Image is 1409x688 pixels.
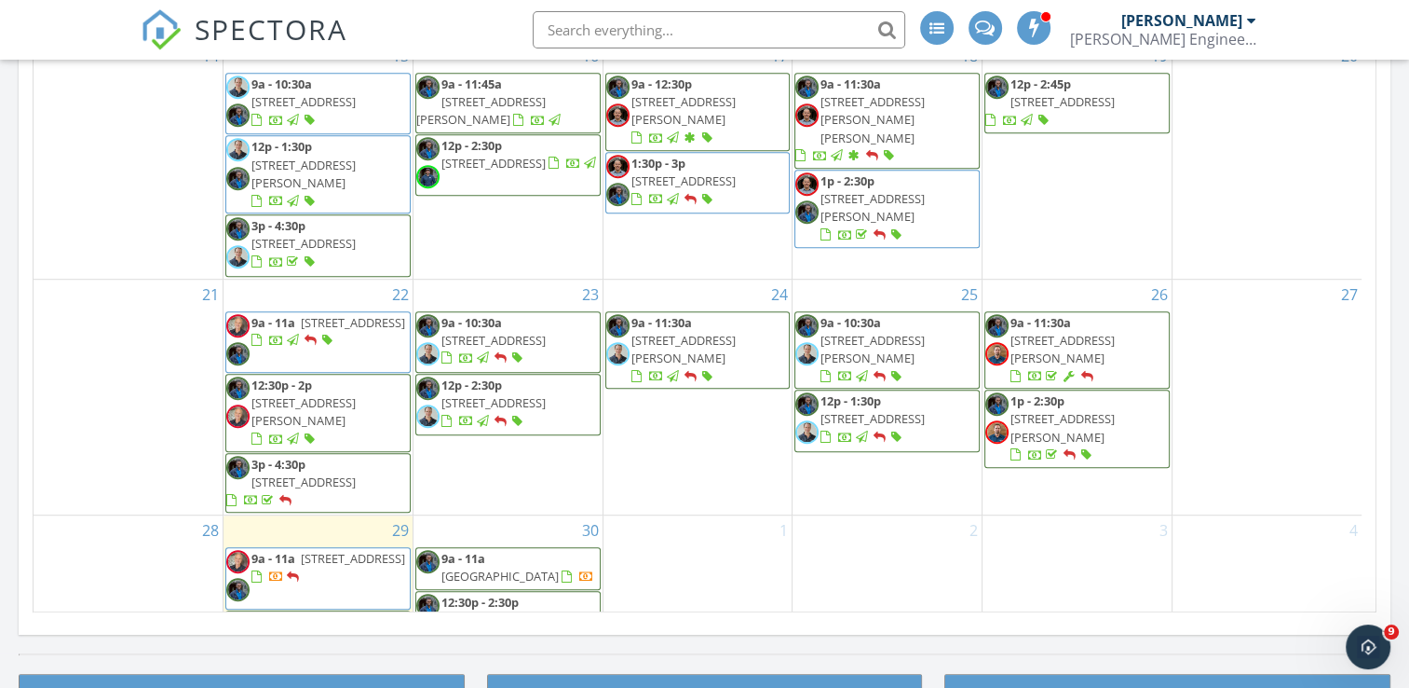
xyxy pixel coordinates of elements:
img: gary_atherton1.jpg [985,342,1009,365]
a: Go to September 24, 2025 [767,280,792,310]
span: [STREET_ADDRESS][PERSON_NAME] [820,332,925,366]
img: dennis.jpg [606,76,630,99]
a: Go to September 29, 2025 [388,516,413,545]
a: 12p - 1:30p [STREET_ADDRESS] [820,392,925,445]
img: 5k9b9423.jpg [416,405,440,428]
a: Go to September 21, 2025 [198,280,223,310]
img: 5k9b65282_d200_1_.jpg [795,172,819,196]
span: [STREET_ADDRESS] [251,474,356,490]
div: [PERSON_NAME] [1121,11,1242,30]
span: [STREET_ADDRESS][PERSON_NAME] [416,93,546,128]
img: 5k9b65282_d200_1_.jpg [606,103,630,127]
span: 12p - 2:45p [1010,76,1071,92]
a: 9a - 12:30p [STREET_ADDRESS][PERSON_NAME] [631,76,736,146]
a: 9a - 11:30a [STREET_ADDRESS][PERSON_NAME] [605,311,791,390]
a: 9a - 11:45a [STREET_ADDRESS][PERSON_NAME] [415,73,601,133]
span: 1:30p - 3p [631,155,685,172]
td: Go to October 4, 2025 [1172,516,1362,674]
a: 12:30p - 2p [STREET_ADDRESS][PERSON_NAME] [251,377,356,447]
a: 1:30p - 3p [STREET_ADDRESS] [631,155,736,207]
a: 9a - 11:45a [STREET_ADDRESS][PERSON_NAME] [416,76,563,128]
span: 9a - 11a [441,550,485,567]
img: The Best Home Inspection Software - Spectora [141,9,182,50]
img: dennis.jpg [606,314,630,337]
span: [STREET_ADDRESS][PERSON_NAME] [251,157,356,191]
a: 9a - 11a [GEOGRAPHIC_DATA] [415,547,601,589]
span: 1p - 2:30p [1010,392,1064,409]
div: Hedderman Engineering. INC. [1070,30,1256,48]
span: [STREET_ADDRESS][PERSON_NAME] [631,93,736,128]
img: dennis.jpg [795,200,819,224]
span: 12p - 2:30p [441,377,502,393]
img: gary_atherton1.jpg [985,420,1009,444]
a: 12p - 2:30p [STREET_ADDRESS] [415,374,601,435]
img: 5k9b5727_d200_1_.jpg [226,314,250,337]
img: dennis.jpg [226,456,250,479]
td: Go to September 14, 2025 [34,41,224,279]
img: 5k9b9423.jpg [795,420,819,444]
img: 5k9b9423.jpg [226,76,250,99]
td: Go to September 30, 2025 [413,516,603,674]
span: [STREET_ADDRESS][PERSON_NAME] [1010,410,1115,445]
img: dennis.jpg [416,76,440,99]
img: 5k9b9423.jpg [416,342,440,365]
a: 9a - 10:30a [STREET_ADDRESS][PERSON_NAME] [820,314,925,385]
a: 9a - 11a [STREET_ADDRESS] [225,311,411,373]
td: Go to September 27, 2025 [1172,279,1362,516]
a: 12p - 1:30p [STREET_ADDRESS][PERSON_NAME] [251,138,356,209]
img: dennis.jpg [226,167,250,190]
span: [STREET_ADDRESS] [441,394,546,411]
td: Go to September 19, 2025 [982,41,1172,279]
img: 5k9b65282_d200_1_.jpg [606,155,630,178]
img: 5k9b9423.jpg [226,245,250,268]
span: [STREET_ADDRESS] [301,314,405,331]
a: Go to September 28, 2025 [198,516,223,545]
span: [STREET_ADDRESS] [441,332,546,349]
img: dennis.jpg [606,183,630,206]
a: 1p - 2:30p [STREET_ADDRESS][PERSON_NAME] [984,390,1170,468]
a: 3p - 4:30p [STREET_ADDRESS] [251,217,356,269]
img: dennis.jpg [985,392,1009,416]
span: [STREET_ADDRESS] [820,410,925,427]
span: 9a - 11:45a [441,76,502,92]
img: dennis.jpg [226,377,250,400]
td: Go to September 29, 2025 [224,516,413,674]
iframe: Intercom live chat [1346,625,1390,669]
td: Go to September 24, 2025 [603,279,793,516]
img: dennis.jpg [416,377,440,400]
span: [STREET_ADDRESS] [441,155,546,172]
a: 12:30p - 2:30p [STREET_ADDRESS][PERSON_NAME] [416,594,581,646]
span: [STREET_ADDRESS] [251,235,356,252]
span: 12p - 1:30p [820,392,881,409]
span: 9a - 11a [251,550,295,567]
span: 12:30p - 2p [251,377,312,393]
span: 12p - 2:30p [441,137,502,154]
span: 9a - 10:30a [251,76,312,92]
td: Go to September 16, 2025 [413,41,603,279]
td: Go to September 22, 2025 [224,279,413,516]
span: [STREET_ADDRESS][PERSON_NAME] [416,612,546,646]
span: 12p - 1:30p [251,138,312,155]
a: 12p - 2:30p [STREET_ADDRESS] [441,137,599,172]
td: Go to September 17, 2025 [603,41,793,279]
a: 9a - 11a [STREET_ADDRESS] [251,314,405,349]
span: 9a - 12:30p [631,76,692,92]
img: dennis.jpg [795,314,819,337]
span: [STREET_ADDRESS] [251,93,356,110]
a: 9a - 11a [GEOGRAPHIC_DATA] [441,550,594,585]
span: [STREET_ADDRESS][PERSON_NAME] [251,394,356,429]
td: Go to September 25, 2025 [793,279,982,516]
a: Go to September 30, 2025 [578,516,603,545]
a: 12p - 2:30p [STREET_ADDRESS] [415,134,601,196]
img: dennis.jpg [226,342,250,365]
a: Go to September 23, 2025 [578,280,603,310]
a: 9a - 10:30a [STREET_ADDRESS] [225,73,411,134]
a: 9a - 11:30a [STREET_ADDRESS][PERSON_NAME] [631,314,736,385]
img: dennis.jpg [226,217,250,241]
td: Go to September 18, 2025 [793,41,982,279]
span: 3p - 4:30p [251,217,305,234]
span: 3p - 4:30p [251,456,305,473]
a: 9a - 10:30a [STREET_ADDRESS] [251,76,356,128]
img: dennis.jpg [226,103,250,127]
td: Go to September 21, 2025 [34,279,224,516]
